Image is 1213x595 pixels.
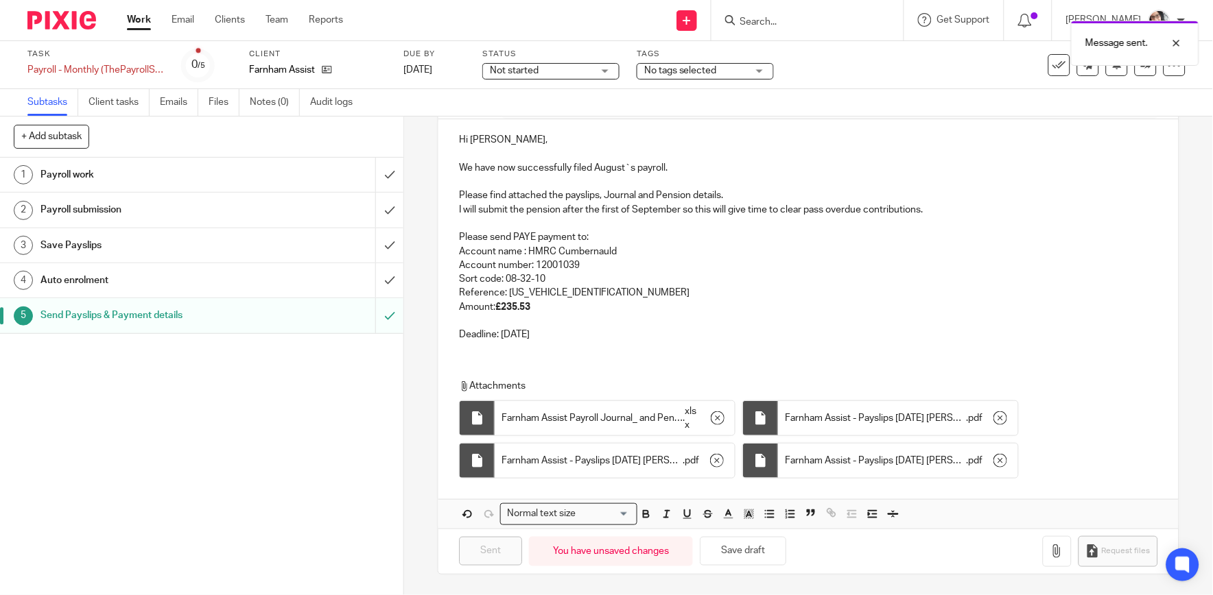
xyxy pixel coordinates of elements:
[580,507,629,521] input: Search for option
[1149,10,1170,32] img: me%20(1).jpg
[27,63,165,77] div: Payroll - Monthly (ThePayrollSite)
[1085,36,1148,50] p: Message sent.
[482,49,620,60] label: Status
[27,49,165,60] label: Task
[459,272,1157,286] p: Sort code: 08-32-10
[529,537,693,566] div: You have unsaved changes
[89,89,150,116] a: Client tasks
[495,401,735,436] div: .
[14,236,33,255] div: 3
[495,302,530,312] strong: £235.53
[778,444,1018,478] div: .
[403,49,465,60] label: Due by
[14,165,33,184] div: 1
[785,411,966,425] span: Farnham Assist - Payslips [DATE] [PERSON_NAME]
[172,13,194,27] a: Email
[14,201,33,220] div: 2
[685,404,700,433] span: xlsx
[459,258,1157,272] p: Account number: 12001039
[215,13,245,27] a: Clients
[968,411,982,425] span: pdf
[778,401,1018,435] div: .
[459,537,522,566] input: Sent
[40,165,255,185] h1: Payroll work
[198,62,205,69] small: /5
[266,13,288,27] a: Team
[459,230,1157,244] p: Please send PAYE payment to:
[40,305,255,326] h1: Send Payslips & Payment details
[459,203,1157,217] p: I will submit the pension after the first of September so this will give time to clear pass overd...
[40,270,255,291] h1: Auto enrolment
[459,300,1157,314] p: Amount:
[459,189,1157,202] p: Please find attached the payslips, Journal and Pension details.
[249,63,315,77] p: Farnham Assist
[500,503,637,524] div: Search for option
[14,125,89,148] button: + Add subtask
[191,57,205,73] div: 0
[459,328,1157,341] p: Deadline: [DATE]
[685,454,699,467] span: pdf
[27,11,96,29] img: Pixie
[785,454,966,467] span: Farnham Assist - Payslips [DATE] [PERSON_NAME]
[459,161,1157,175] p: We have now successfully filed August`s payroll.
[1079,536,1158,567] button: Request files
[490,66,539,75] span: Not started
[403,65,432,75] span: [DATE]
[14,271,33,290] div: 4
[249,49,386,60] label: Client
[459,286,1157,300] p: Reference: [US_VEHICLE_IDENTIFICATION_NUMBER]
[40,235,255,256] h1: Save Payslips
[495,444,735,478] div: .
[40,199,255,220] h1: Payroll submission
[309,13,343,27] a: Reports
[310,89,363,116] a: Audit logs
[209,89,239,116] a: Files
[700,537,786,566] button: Save draft
[1102,546,1151,557] span: Request files
[127,13,151,27] a: Work
[504,507,578,521] span: Normal text size
[968,454,982,467] span: pdf
[459,133,1157,147] p: Hi [PERSON_NAME],
[644,66,717,75] span: No tags selected
[160,89,198,116] a: Emails
[502,454,683,467] span: Farnham Assist - Payslips [DATE] [PERSON_NAME]
[14,306,33,326] div: 5
[459,245,1157,258] p: Account name : HMRC Cumbernauld
[27,89,78,116] a: Subtasks
[502,411,683,425] span: Farnham Assist Payroll Journal_ and Pension details [DATE]
[250,89,300,116] a: Notes (0)
[459,379,1138,393] p: Attachments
